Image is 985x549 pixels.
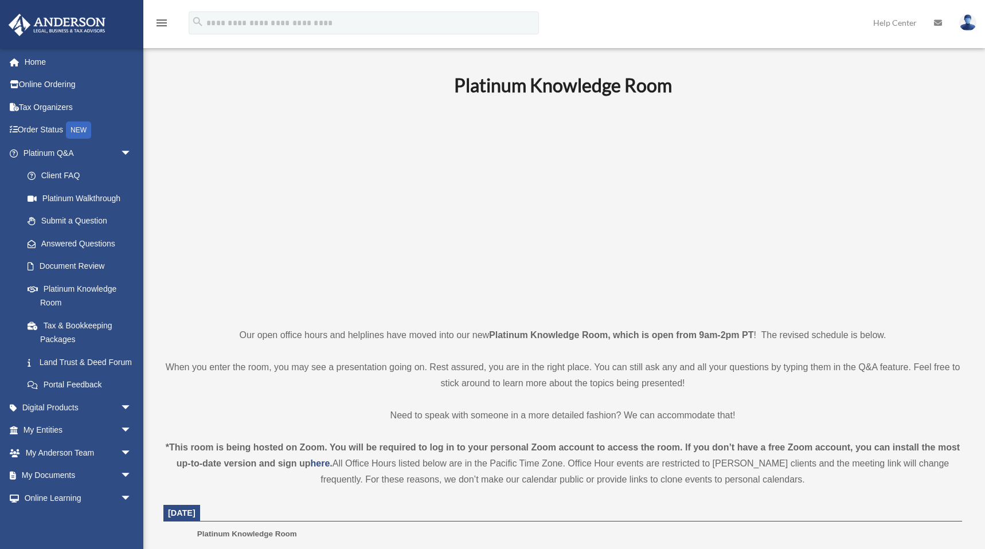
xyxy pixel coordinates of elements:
span: arrow_drop_down [120,419,143,442]
img: Anderson Advisors Platinum Portal [5,14,109,36]
span: arrow_drop_down [120,509,143,533]
a: Land Trust & Deed Forum [16,351,149,374]
iframe: 231110_Toby_KnowledgeRoom [391,112,735,306]
a: Platinum Walkthrough [16,187,149,210]
a: Online Ordering [8,73,149,96]
a: Tax Organizers [8,96,149,119]
img: User Pic [959,14,976,31]
div: All Office Hours listed below are in the Pacific Time Zone. Office Hour events are restricted to ... [163,440,962,488]
div: NEW [66,121,91,139]
a: Client FAQ [16,164,149,187]
a: Tax & Bookkeeping Packages [16,314,149,351]
a: Home [8,50,149,73]
span: [DATE] [168,508,196,517]
strong: *This room is being hosted on Zoom. You will be required to log in to your personal Zoom account ... [166,442,960,468]
span: Platinum Knowledge Room [197,530,297,538]
strong: . [330,458,332,468]
a: Platinum Q&Aarrow_drop_down [8,142,149,164]
a: Digital Productsarrow_drop_down [8,396,149,419]
span: arrow_drop_down [120,464,143,488]
i: search [191,15,204,28]
a: menu [155,20,169,30]
a: Portal Feedback [16,374,149,397]
a: Billingarrow_drop_down [8,509,149,532]
a: Answered Questions [16,232,149,255]
p: When you enter the room, you may see a presentation going on. Rest assured, you are in the right ... [163,359,962,391]
span: arrow_drop_down [120,487,143,510]
i: menu [155,16,169,30]
a: My Entitiesarrow_drop_down [8,419,149,442]
span: arrow_drop_down [120,142,143,165]
p: Our open office hours and helplines have moved into our new ! The revised schedule is below. [163,327,962,343]
a: Online Learningarrow_drop_down [8,487,149,509]
strong: Platinum Knowledge Room, which is open from 9am-2pm PT [489,330,753,340]
span: arrow_drop_down [120,441,143,465]
a: Submit a Question [16,210,149,233]
p: Need to speak with someone in a more detailed fashion? We can accommodate that! [163,407,962,423]
a: My Documentsarrow_drop_down [8,464,149,487]
a: My Anderson Teamarrow_drop_down [8,441,149,464]
span: arrow_drop_down [120,396,143,419]
a: Platinum Knowledge Room [16,277,143,314]
a: here [311,458,330,468]
b: Platinum Knowledge Room [454,74,672,96]
a: Document Review [16,255,149,278]
a: Order StatusNEW [8,119,149,142]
